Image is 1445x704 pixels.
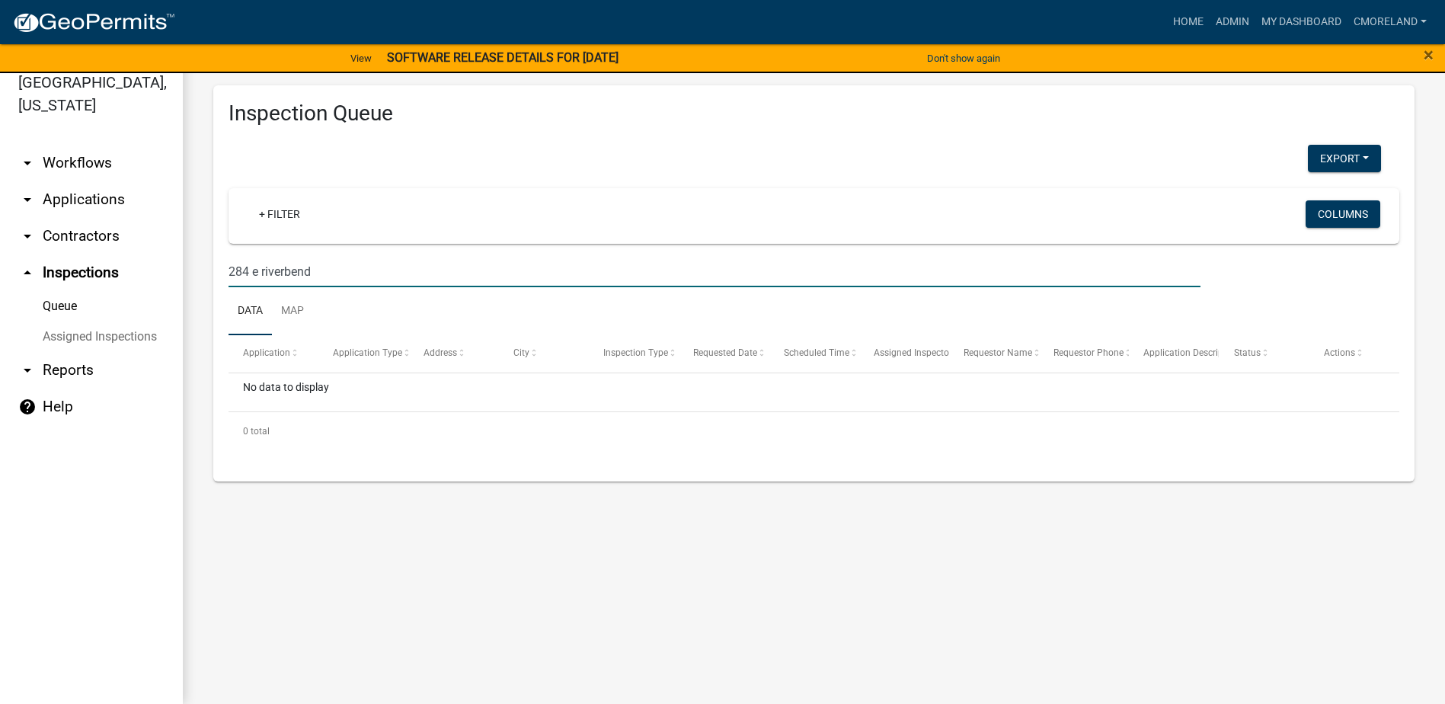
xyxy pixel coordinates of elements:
[18,361,37,379] i: arrow_drop_down
[1347,8,1433,37] a: cmoreland
[18,154,37,172] i: arrow_drop_down
[18,264,37,282] i: arrow_drop_up
[603,347,668,358] span: Inspection Type
[424,347,457,358] span: Address
[243,347,290,358] span: Application
[318,335,408,372] datatable-header-cell: Application Type
[272,287,313,336] a: Map
[1309,335,1399,372] datatable-header-cell: Actions
[859,335,949,372] datatable-header-cell: Assigned Inspector
[921,46,1006,71] button: Don't show again
[1255,8,1347,37] a: My Dashboard
[1324,347,1355,358] span: Actions
[513,347,529,358] span: City
[18,190,37,209] i: arrow_drop_down
[679,335,769,372] datatable-header-cell: Requested Date
[1039,335,1129,372] datatable-header-cell: Requestor Phone
[1424,44,1434,66] span: ×
[1053,347,1124,358] span: Requestor Phone
[949,335,1039,372] datatable-header-cell: Requestor Name
[229,335,318,372] datatable-header-cell: Application
[18,398,37,416] i: help
[1308,145,1381,172] button: Export
[589,335,679,372] datatable-header-cell: Inspection Type
[229,373,1399,411] div: No data to display
[333,347,402,358] span: Application Type
[964,347,1032,358] span: Requestor Name
[247,200,312,228] a: + Filter
[499,335,589,372] datatable-header-cell: City
[1129,335,1219,372] datatable-header-cell: Application Description
[229,256,1200,287] input: Search for inspections
[1219,335,1309,372] datatable-header-cell: Status
[1210,8,1255,37] a: Admin
[784,347,849,358] span: Scheduled Time
[1424,46,1434,64] button: Close
[229,412,1399,450] div: 0 total
[344,46,378,71] a: View
[18,227,37,245] i: arrow_drop_down
[1234,347,1261,358] span: Status
[769,335,858,372] datatable-header-cell: Scheduled Time
[408,335,498,372] datatable-header-cell: Address
[1167,8,1210,37] a: Home
[387,50,619,65] strong: SOFTWARE RELEASE DETAILS FOR [DATE]
[1306,200,1380,228] button: Columns
[874,347,952,358] span: Assigned Inspector
[229,101,1399,126] h3: Inspection Queue
[1143,347,1239,358] span: Application Description
[693,347,757,358] span: Requested Date
[229,287,272,336] a: Data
